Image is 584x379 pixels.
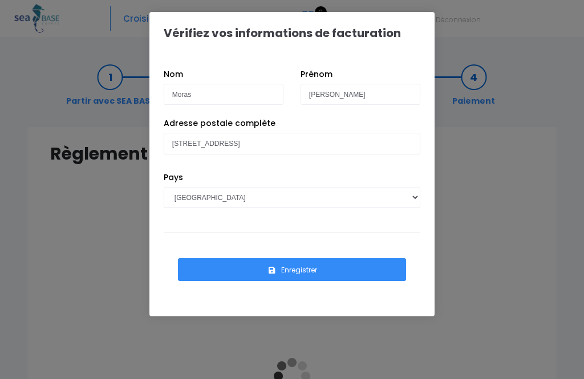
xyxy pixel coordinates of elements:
h1: Vérifiez vos informations de facturation [164,26,401,40]
label: Nom [164,68,183,80]
label: Prénom [301,68,332,80]
label: Adresse postale complète [164,117,275,129]
button: Enregistrer [178,258,406,281]
label: Pays [164,172,183,184]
